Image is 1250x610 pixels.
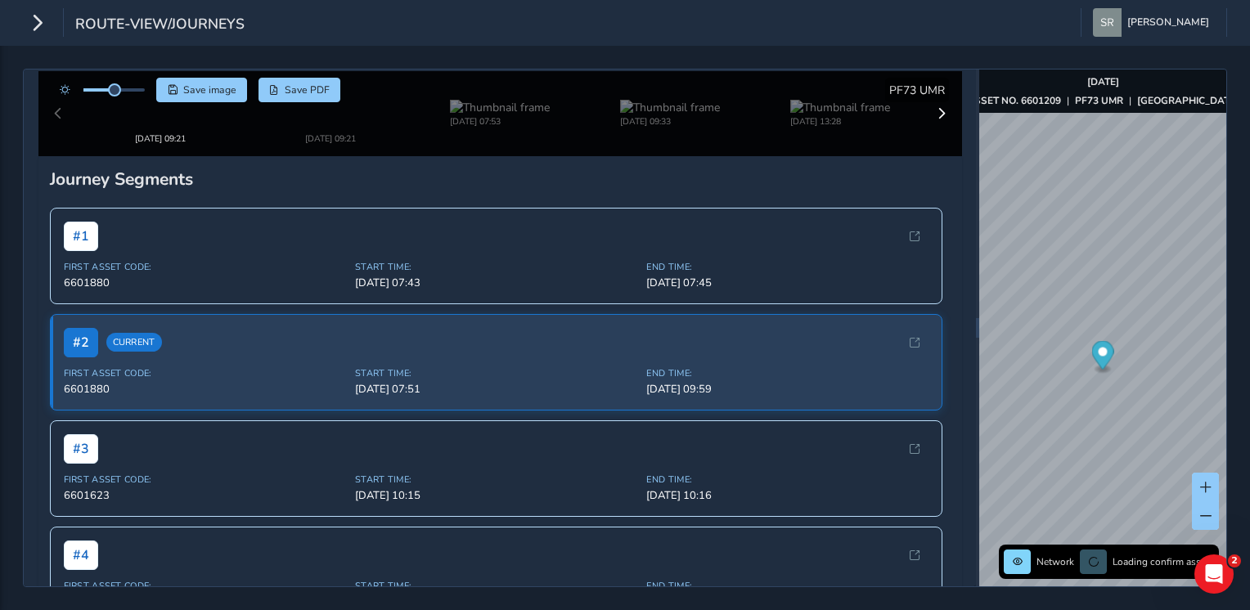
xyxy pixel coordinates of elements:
span: [DATE] 10:19 [355,581,636,595]
span: Current [106,319,162,338]
span: [DATE] 07:43 [355,261,636,276]
span: 6601880 [64,367,345,382]
span: End Time: [646,566,928,578]
span: [DATE] 10:15 [355,473,636,488]
span: 6600441 [64,581,345,595]
span: [DATE] 10:22 [646,581,928,595]
div: Journey Segments [50,153,951,176]
span: End Time: [646,246,928,258]
span: [PERSON_NAME] [1127,8,1209,37]
button: [PERSON_NAME] [1093,8,1215,37]
div: Map marker [1092,341,1114,375]
div: [DATE] 09:33 [620,111,720,123]
span: [DATE] 07:51 [355,367,636,382]
div: [DATE] 09:21 [281,111,380,123]
span: First Asset Code: [64,459,345,471]
span: # 4 [64,527,98,556]
img: diamond-layout [1093,8,1122,37]
span: Network [1036,555,1074,568]
span: Save image [183,83,236,96]
img: Thumbnail frame [790,96,890,111]
span: First Asset Code: [64,246,345,258]
div: [DATE] 13:28 [790,111,890,123]
span: Save PDF [285,83,330,96]
span: # 3 [64,419,98,449]
span: Start Time: [355,246,636,258]
span: PF73 UMR [889,83,945,98]
span: # 1 [64,207,98,236]
img: Thumbnail frame [281,96,380,111]
span: First Asset Code: [64,566,345,578]
span: Start Time: [355,566,636,578]
span: End Time: [646,459,928,471]
span: route-view/journeys [75,14,245,37]
span: 6601880 [64,261,345,276]
span: [DATE] 07:45 [646,261,928,276]
span: 6601623 [64,473,345,488]
strong: PF73 UMR [1075,94,1123,107]
span: Loading confirm assets [1113,555,1214,568]
span: # 2 [64,313,98,343]
img: Thumbnail frame [450,96,550,111]
img: Thumbnail frame [620,96,720,111]
span: Start Time: [355,459,636,471]
span: Start Time: [355,352,636,365]
button: Save [156,78,247,102]
span: 2 [1228,554,1241,567]
div: [DATE] 09:21 [110,111,210,123]
span: [DATE] 10:16 [646,473,928,488]
img: Thumbnail frame [110,96,210,111]
span: End Time: [646,352,928,365]
div: [DATE] 07:53 [450,111,550,123]
button: PDF [259,78,341,102]
span: First Asset Code: [64,352,345,365]
div: | | [967,94,1239,107]
iframe: Intercom live chat [1194,554,1234,594]
span: [DATE] 09:59 [646,367,928,382]
strong: [GEOGRAPHIC_DATA] [1137,94,1239,107]
strong: [DATE] [1087,75,1119,88]
strong: ASSET NO. 6601209 [967,94,1061,107]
